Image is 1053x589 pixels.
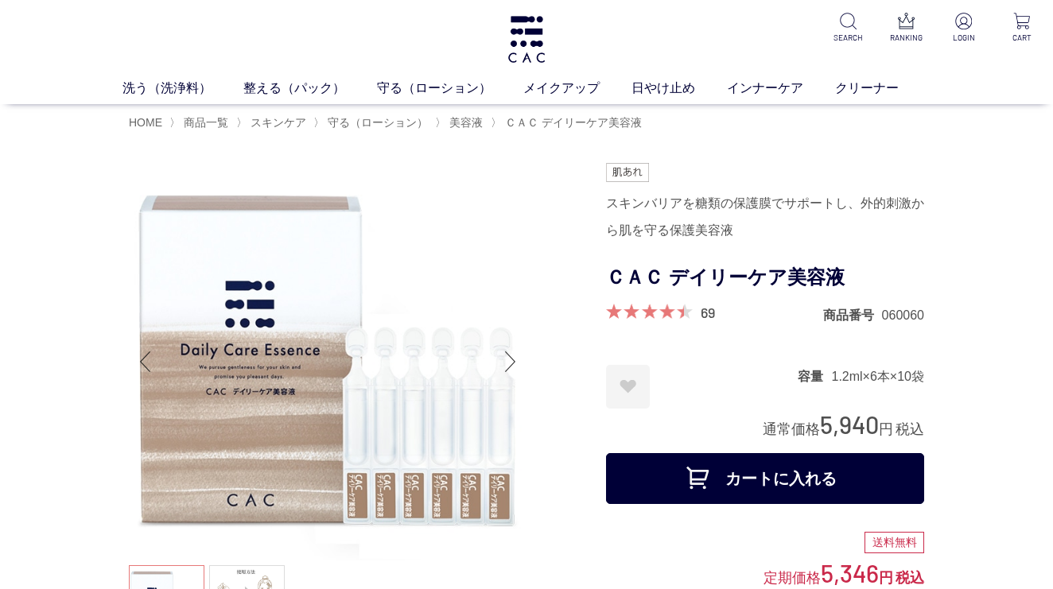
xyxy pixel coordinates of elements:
a: 守る（ローション） [324,116,428,129]
a: インナーケア [727,79,835,98]
img: 肌あれ [606,163,649,182]
dt: 容量 [798,368,831,385]
a: 洗う（洗浄料） [122,79,243,98]
dd: 1.2ml×6本×10袋 [831,368,924,385]
span: 5,346 [821,558,879,587]
a: クリーナー [835,79,931,98]
img: ＣＡＣ デイリーケア美容液 [129,163,526,560]
span: 通常価格 [763,421,820,437]
span: 円 [879,570,893,586]
img: logo [506,16,547,63]
span: 守る（ローション） [328,116,428,129]
h1: ＣＡＣ デイリーケア美容液 [606,260,924,296]
button: カートに入れる [606,453,924,504]
p: SEARCH [830,32,867,44]
span: スキンケア [251,116,306,129]
a: 守る（ローション） [377,79,523,98]
a: お気に入りに登録する [606,365,650,409]
p: LOGIN [946,32,983,44]
dt: 商品番号 [823,307,882,324]
a: RANKING [888,13,925,44]
li: 〉 [236,115,310,130]
a: 日やけ止め [631,79,727,98]
a: 69 [701,304,715,321]
div: 送料無料 [865,532,924,554]
a: 美容液 [446,116,483,129]
li: 〉 [435,115,487,130]
span: 円 [879,421,893,437]
a: ＣＡＣ デイリーケア美容液 [502,116,642,129]
a: CART [1003,13,1040,44]
li: 〉 [169,115,232,130]
li: 〉 [491,115,646,130]
span: 商品一覧 [184,116,228,129]
a: 整える（パック） [243,79,377,98]
div: Next slide [495,330,526,393]
span: 美容液 [449,116,483,129]
span: 税込 [896,421,924,437]
li: 〉 [313,115,432,130]
a: 商品一覧 [181,116,228,129]
span: 定期価格 [764,568,821,586]
span: 5,940 [820,409,879,439]
p: CART [1003,32,1040,44]
dd: 060060 [882,307,924,324]
span: ＣＡＣ デイリーケア美容液 [505,116,642,129]
div: Previous slide [129,330,161,393]
div: スキンバリアを糖類の保護膜でサポートし、外的刺激から肌を守る保護美容液 [606,190,924,244]
span: 税込 [896,570,924,586]
a: SEARCH [830,13,867,44]
a: スキンケア [247,116,306,129]
a: メイクアップ [523,79,631,98]
a: HOME [129,116,162,129]
p: RANKING [888,32,925,44]
a: LOGIN [946,13,983,44]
